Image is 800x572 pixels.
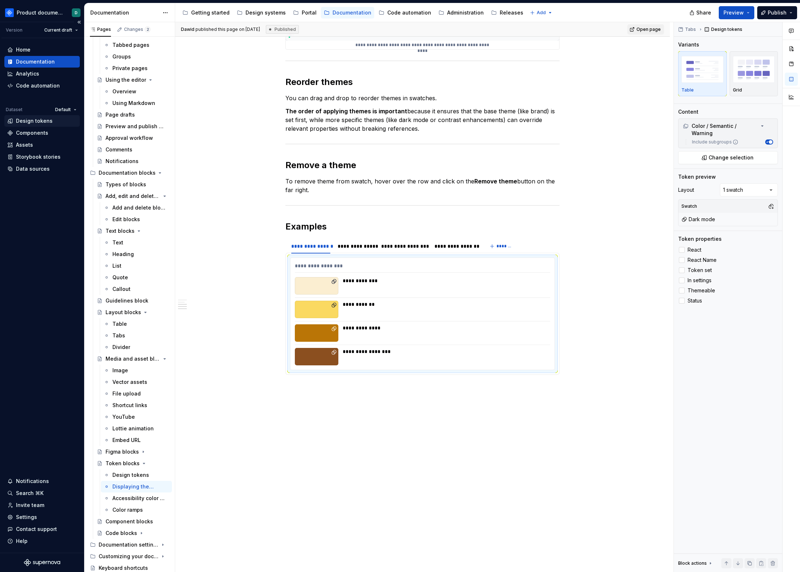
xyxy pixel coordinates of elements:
[101,434,172,446] a: Embed URL
[4,44,80,56] a: Home
[678,173,716,180] div: Token preview
[16,537,28,545] div: Help
[112,88,136,95] div: Overview
[678,151,778,164] button: Change selection
[680,201,698,211] div: Swatch
[676,24,699,35] button: Tabs
[730,51,778,96] button: placeholderGrid
[74,17,84,27] button: Collapse sidebar
[106,76,146,84] div: Using the editor
[99,169,156,177] div: Documentation blocks
[106,111,135,118] div: Page drafts
[723,9,744,16] span: Preview
[733,87,742,93] p: Grid
[112,332,125,339] div: Tabs
[290,7,319,19] a: Portal
[16,141,33,149] div: Assets
[101,365,172,376] a: Image
[112,471,149,479] div: Design tokens
[106,518,153,525] div: Component blocks
[181,27,260,32] span: published this page on [DATE]
[106,448,139,455] div: Figma blocks
[112,437,141,444] div: Embed URL
[16,165,50,173] div: Data sources
[24,559,60,566] svg: Supernova Logo
[688,298,702,304] span: Status
[94,155,172,167] a: Notifications
[94,190,172,202] a: Add, edit and delete blocks
[99,564,148,572] div: Keyboard shortcuts
[112,320,127,328] div: Table
[689,139,738,145] label: Include subgroups
[106,146,132,153] div: Comments
[285,94,560,102] p: You can drag and drop to reorder themes in swatches.
[488,7,526,19] a: Releases
[112,506,143,514] div: Color ramps
[696,9,711,16] span: Share
[112,65,148,72] div: Private pages
[678,558,713,568] div: Block actions
[681,216,715,223] div: Dark mode
[719,6,754,19] button: Preview
[112,483,154,490] div: Displaying theme tokens
[4,68,80,80] a: Analytics
[16,526,57,533] div: Contact support
[106,227,135,235] div: Text blocks
[6,107,22,113] div: Dataset
[94,446,172,458] a: Figma blocks
[321,7,374,19] a: Documentation
[285,76,560,88] h2: Reorder themes
[4,56,80,68] a: Documentation
[686,6,716,19] button: Share
[94,527,172,539] a: Code blocks
[99,541,158,548] div: Documentation settings
[112,390,141,397] div: File upload
[688,257,717,263] span: React Name
[333,9,371,16] div: Documentation
[678,235,722,243] div: Token properties
[4,475,80,487] button: Notifications
[112,344,130,351] div: Divider
[112,285,131,293] div: Callout
[94,144,172,155] a: Comments
[1,5,83,20] button: Product documentationD
[4,115,80,127] a: Design tokens
[709,154,754,161] span: Change selection
[112,262,121,269] div: List
[94,121,172,132] a: Preview and publish documentation
[290,257,555,370] section-item: 1 swatch (Table)
[94,458,172,469] a: Token blocks
[500,9,523,16] div: Releases
[94,225,172,237] a: Text blocks
[191,9,230,16] div: Getting started
[685,27,696,32] span: Tabs
[94,179,172,190] a: Types of blocks
[4,151,80,163] a: Storybook stories
[112,239,123,246] div: Text
[99,553,158,560] div: Customizing your documentation
[112,367,128,374] div: Image
[4,511,80,523] a: Settings
[4,139,80,151] a: Assets
[285,159,560,171] h2: Remove a theme
[101,248,172,260] a: Heading
[106,158,139,165] div: Notifications
[474,178,517,185] strong: Remove theme
[101,51,172,62] a: Groups
[678,108,698,115] div: Content
[101,260,172,272] a: List
[41,25,81,35] button: Current draft
[101,341,172,353] a: Divider
[90,9,159,16] div: Documentation
[436,7,487,19] a: Administration
[16,58,55,65] div: Documentation
[106,460,140,467] div: Token blocks
[234,7,289,19] a: Design systems
[106,134,153,142] div: Approval workflow
[44,27,72,33] span: Current draft
[101,202,172,214] a: Add and delete blocks
[112,378,147,386] div: Vector assets
[285,107,560,133] p: because it ensures that the base theme (like brand) is set first, while more specific themes (lik...
[112,274,128,281] div: Quote
[16,153,61,161] div: Storybook stories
